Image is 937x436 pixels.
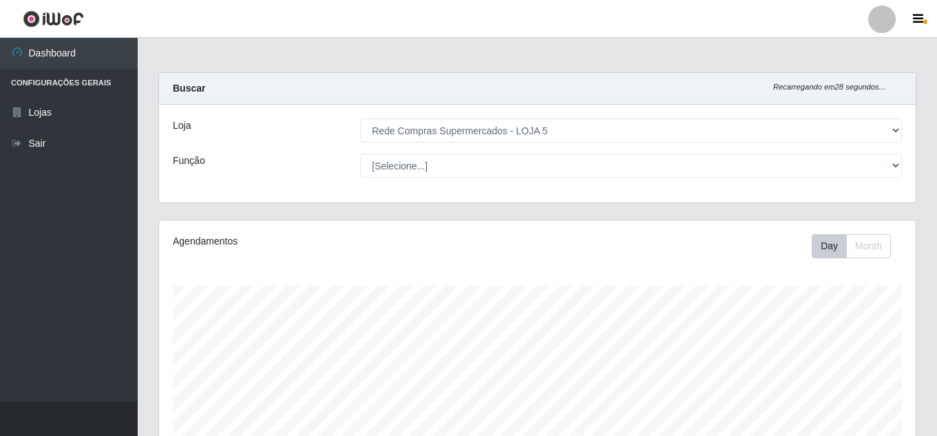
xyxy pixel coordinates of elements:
[173,234,465,249] div: Agendamentos
[812,234,902,258] div: Toolbar with button groups
[23,10,84,28] img: CoreUI Logo
[846,234,891,258] button: Month
[812,234,847,258] button: Day
[173,154,205,168] label: Função
[173,83,205,94] strong: Buscar
[773,83,885,91] i: Recarregando em 28 segundos...
[812,234,891,258] div: First group
[173,118,191,133] label: Loja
